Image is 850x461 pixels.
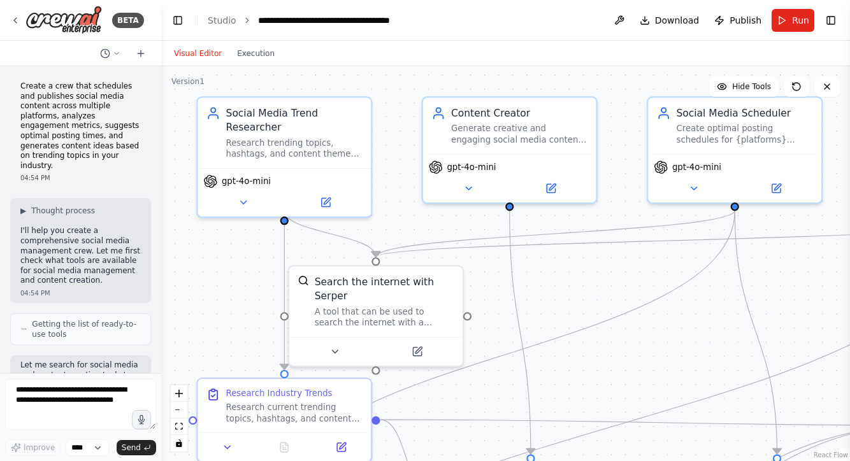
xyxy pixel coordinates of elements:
span: Getting the list of ready-to-use tools [32,319,140,339]
div: A tool that can be used to search the internet with a search_query. Supports different search typ... [315,306,454,328]
img: SerperDevTool [298,275,309,287]
p: Create a crew that schedules and publishes social media content across multiple platforms, analyz... [20,82,141,171]
div: Content CreatorGenerate creative and engaging social media content ideas, captions, and post vari... [422,96,598,204]
button: ▶Thought process [20,206,95,216]
span: Hide Tools [732,82,771,92]
button: zoom in [171,385,187,402]
g: Edge from 220fbaf6-381c-448b-9afa-612673b9d852 to d50ffc59-dc78-4c1e-9b4b-f9cd083aaeb8 [728,210,784,454]
button: Open in side panel [736,180,816,197]
div: Content Creator [451,106,587,120]
button: Publish [709,9,767,32]
div: BETA [112,13,144,28]
button: Visual Editor [166,46,229,61]
div: SerperDevToolSearch the internet with SerperA tool that can be used to search the internet with a... [288,265,464,367]
button: Show right sidebar [822,11,840,29]
button: Open in side panel [511,180,591,197]
button: Run [772,9,814,32]
span: Improve [24,443,55,453]
div: Create optimal posting schedules for {platforms} based on audience behavior, engagement patterns,... [677,123,813,145]
button: No output available [255,439,315,456]
div: Social Media Trend ResearcherResearch trending topics, hashtags, and content themes in the {indus... [196,96,372,218]
div: Research trending topics, hashtags, and content themes in the {industry} industry to identify opp... [226,137,363,159]
button: Execution [229,46,282,61]
g: Edge from d91b32a0-f4cb-4da0-aca6-b1c5ac88d297 to 5bb71875-fba8-4c72-9605-07c01b943ad6 [503,210,538,454]
button: toggle interactivity [171,435,187,451]
span: Thought process [31,206,95,216]
div: Research Industry Trends [226,387,333,399]
span: Send [122,443,141,453]
button: Send [117,440,156,455]
button: zoom out [171,402,187,418]
span: gpt-4o-mini [672,162,721,173]
a: React Flow attribution [814,451,848,458]
button: Click to speak your automation idea [132,410,151,429]
span: gpt-4o-mini [222,176,271,187]
div: Research current trending topics, hashtags, and content themes in the {industry} industry. Identi... [226,402,363,424]
p: I'll help you create a comprehensive social media management crew. Let me first check what tools ... [20,226,141,286]
div: Social Media Trend Researcher [226,106,363,134]
button: fit view [171,418,187,435]
button: Download [635,9,705,32]
div: Search the internet with Serper [315,275,454,303]
div: React Flow controls [171,385,187,451]
button: Open in side panel [317,439,365,456]
div: Social Media Scheduler [677,106,813,120]
span: Publish [730,14,761,27]
p: Let me search for social media and content creation tools to build a comprehensive crew: [20,360,141,390]
div: Generate creative and engaging social media content ideas, captions, and post variations optimize... [451,123,587,145]
button: Improve [5,439,61,456]
nav: breadcrumb [208,14,390,27]
a: Studio [208,15,236,25]
g: Edge from f65be0b1-0358-4c26-8267-a7476e04d3be to 3bca9576-9a1e-4561-ab49-ba57ece52d9e [277,210,291,369]
span: Run [792,14,809,27]
g: Edge from 220fbaf6-381c-448b-9afa-612673b9d852 to 75e30d9b-d43b-42be-b7e8-6301a51b0fae [369,210,742,257]
div: 04:54 PM [20,173,141,183]
button: Hide left sidebar [169,11,187,29]
span: Download [655,14,700,27]
img: Logo [25,6,102,34]
button: Start a new chat [131,46,151,61]
g: Edge from f65be0b1-0358-4c26-8267-a7476e04d3be to 75e30d9b-d43b-42be-b7e8-6301a51b0fae [277,210,383,257]
span: gpt-4o-mini [447,162,496,173]
button: Open in side panel [377,343,457,360]
button: Switch to previous chat [95,46,126,61]
div: 04:54 PM [20,288,141,298]
button: Hide Tools [709,76,779,97]
span: ▶ [20,206,26,216]
div: Version 1 [171,76,205,87]
button: Open in side panel [285,194,365,211]
div: Social Media SchedulerCreate optimal posting schedules for {platforms} based on audience behavior... [647,96,823,204]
